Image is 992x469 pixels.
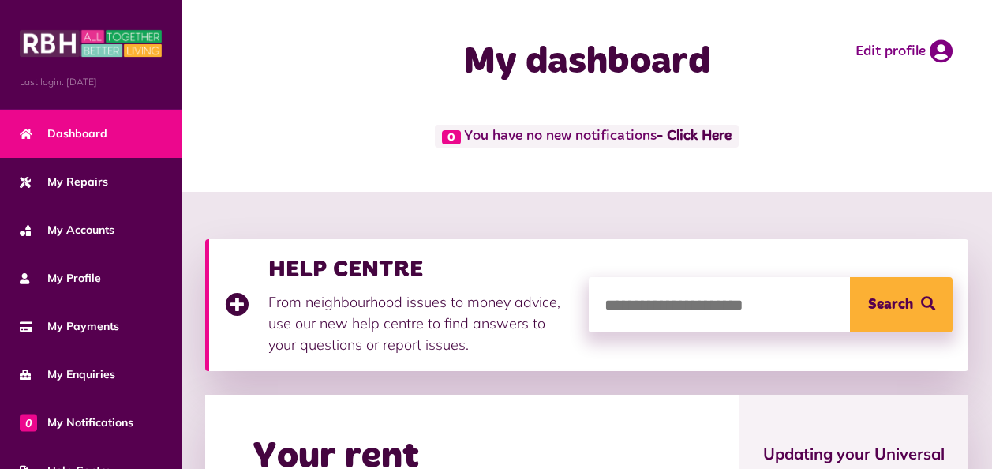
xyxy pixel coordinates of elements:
[442,130,461,144] span: 0
[855,39,953,63] a: Edit profile
[400,39,774,85] h1: My dashboard
[20,126,107,142] span: Dashboard
[850,277,953,332] button: Search
[268,255,573,283] h3: HELP CENTRE
[435,125,739,148] span: You have no new notifications
[20,318,119,335] span: My Payments
[20,75,162,89] span: Last login: [DATE]
[20,174,108,190] span: My Repairs
[20,414,37,431] span: 0
[657,129,732,144] a: - Click Here
[268,291,573,355] p: From neighbourhood issues to money advice, use our new help centre to find answers to your questi...
[20,415,133,431] span: My Notifications
[20,222,114,238] span: My Accounts
[20,270,101,287] span: My Profile
[20,28,162,59] img: MyRBH
[868,277,913,332] span: Search
[20,366,115,383] span: My Enquiries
